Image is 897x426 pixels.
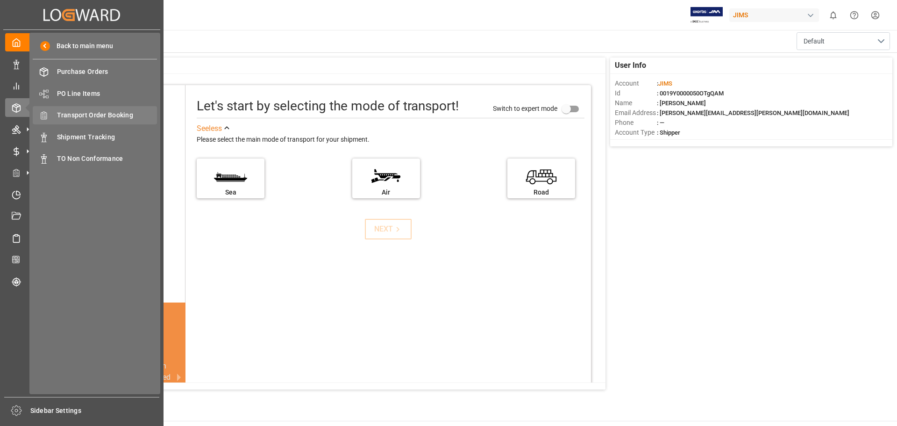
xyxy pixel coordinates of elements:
a: Transport Order Booking [33,106,157,124]
button: NEXT [365,219,412,239]
span: Name [615,98,657,108]
span: : [657,80,672,87]
span: JIMS [658,80,672,87]
div: Air [357,188,415,197]
a: Timeslot Management V2 [5,185,158,203]
a: Data Management [5,55,158,73]
span: Id [615,88,657,98]
div: JIMS [729,8,819,22]
a: TO Non Conformance [33,150,157,168]
span: Sidebar Settings [30,406,160,416]
span: Account [615,79,657,88]
img: Exertis%20JAM%20-%20Email%20Logo.jpg_1722504956.jpg [691,7,723,23]
span: : — [657,119,664,126]
span: TO Non Conformance [57,154,157,164]
span: Transport Order Booking [57,110,157,120]
span: : [PERSON_NAME] [657,100,706,107]
span: Email Address [615,108,657,118]
span: Shipment Tracking [57,132,157,142]
span: PO Line Items [57,89,157,99]
button: Help Center [844,5,865,26]
div: Please select the main mode of transport for your shipment. [197,134,584,145]
span: : 0019Y0000050OTgQAM [657,90,724,97]
a: Tracking Shipment [5,272,158,290]
span: Purchase Orders [57,67,157,77]
a: My Cockpit [5,33,158,51]
div: Road [512,188,570,197]
div: NEXT [374,224,403,235]
div: Let's start by selecting the mode of transport! [197,96,459,116]
span: Back to main menu [50,41,113,51]
div: See less [197,123,222,134]
span: Account Type [615,128,657,137]
span: : [PERSON_NAME][EMAIL_ADDRESS][PERSON_NAME][DOMAIN_NAME] [657,109,849,116]
a: Purchase Orders [33,63,157,81]
div: Sea [201,188,260,197]
a: Sailing Schedules [5,229,158,247]
span: : Shipper [657,129,680,136]
a: Shipment Tracking [33,128,157,146]
span: Phone [615,118,657,128]
a: PO Line Items [33,84,157,102]
a: CO2 Calculator [5,251,158,269]
span: User Info [615,60,646,71]
button: next slide / item [172,349,185,405]
span: Default [804,36,825,46]
span: Switch to expert mode [493,104,557,112]
button: open menu [797,32,890,50]
a: My Reports [5,77,158,95]
button: JIMS [729,6,823,24]
button: show 0 new notifications [823,5,844,26]
a: Document Management [5,207,158,225]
